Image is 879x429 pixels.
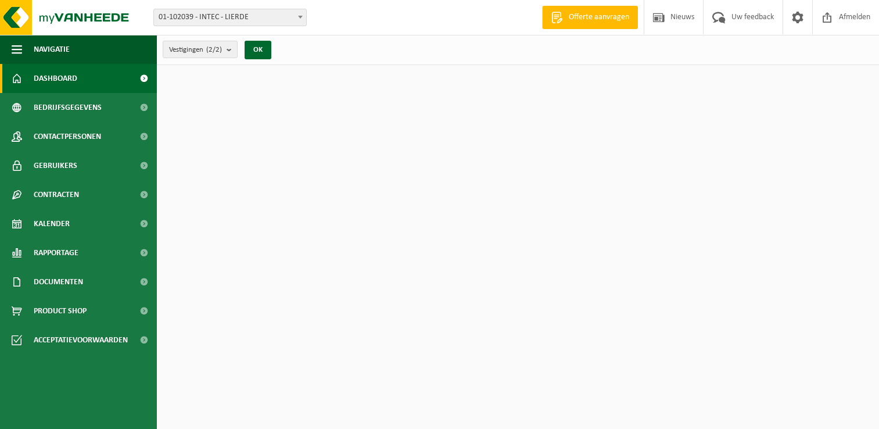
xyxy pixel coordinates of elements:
span: Dashboard [34,64,77,93]
span: Gebruikers [34,151,77,180]
span: Product Shop [34,296,87,326]
span: Navigatie [34,35,70,64]
span: Contactpersonen [34,122,101,151]
count: (2/2) [206,46,222,53]
button: Vestigingen(2/2) [163,41,238,58]
a: Offerte aanvragen [542,6,638,29]
span: Contracten [34,180,79,209]
span: Rapportage [34,238,78,267]
span: 01-102039 - INTEC - LIERDE [153,9,307,26]
span: Documenten [34,267,83,296]
span: Kalender [34,209,70,238]
span: 01-102039 - INTEC - LIERDE [154,9,306,26]
span: Vestigingen [169,41,222,59]
span: Bedrijfsgegevens [34,93,102,122]
span: Offerte aanvragen [566,12,632,23]
button: OK [245,41,271,59]
span: Acceptatievoorwaarden [34,326,128,355]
